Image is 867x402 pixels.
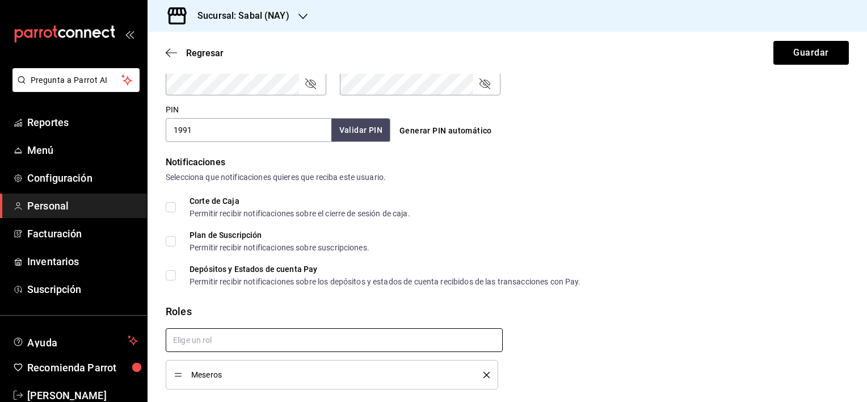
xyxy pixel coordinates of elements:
input: Elige un rol [166,328,503,352]
span: Meseros [191,371,466,379]
span: Suscripción [27,282,138,297]
span: Recomienda Parrot [27,360,138,375]
div: Permitir recibir notificaciones sobre suscripciones. [190,244,369,252]
span: Ayuda [27,334,123,347]
span: Reportes [27,115,138,130]
div: Roles [166,304,849,319]
button: passwordField [304,77,317,90]
button: Generar PIN automático [395,120,496,141]
div: Corte de Caja [190,197,410,205]
button: passwordField [478,77,491,90]
div: Plan de Suscripción [190,231,369,239]
span: Facturación [27,226,138,241]
button: Validar PIN [331,119,390,142]
div: Depósitos y Estados de cuenta Pay [190,265,581,273]
input: 3 a 6 dígitos [166,118,331,142]
span: Regresar [186,48,224,58]
span: Menú [27,143,138,158]
div: Selecciona que notificaciones quieres que reciba este usuario. [166,171,849,183]
span: Personal [27,198,138,213]
button: Regresar [166,48,224,58]
span: Pregunta a Parrot AI [31,74,122,86]
label: PIN [166,106,179,114]
h3: Sucursal: Sabal (NAY) [188,9,289,23]
div: Notificaciones [166,156,849,169]
button: Guardar [773,41,849,65]
button: Pregunta a Parrot AI [12,68,140,92]
button: open_drawer_menu [125,30,134,39]
div: Permitir recibir notificaciones sobre el cierre de sesión de caja. [190,210,410,217]
a: Pregunta a Parrot AI [8,82,140,94]
span: Configuración [27,170,138,186]
button: delete [475,372,490,378]
div: Permitir recibir notificaciones sobre los depósitos y estados de cuenta recibidos de las transacc... [190,278,581,286]
span: Inventarios [27,254,138,269]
